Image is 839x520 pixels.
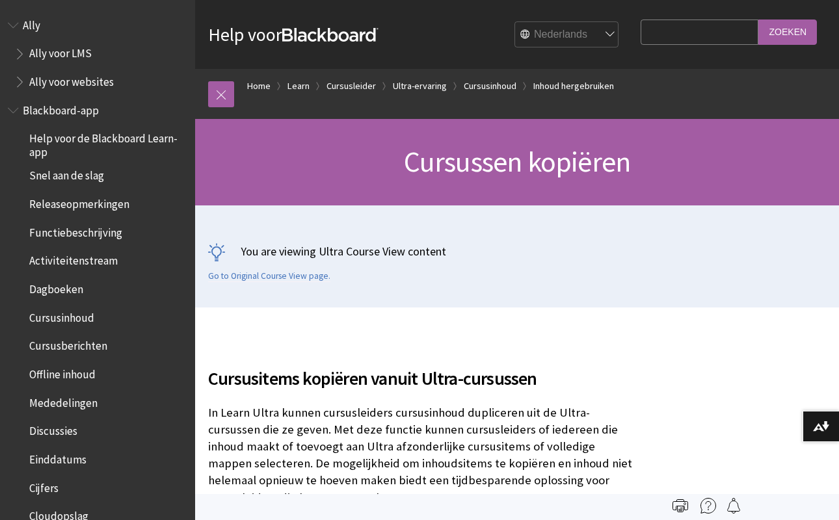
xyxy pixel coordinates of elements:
[673,498,688,513] img: Print
[29,477,59,495] span: Cijfers
[208,243,826,259] p: You are viewing Ultra Course View content
[29,43,92,60] span: Ally voor LMS
[247,78,271,94] a: Home
[29,363,96,381] span: Offline inhoud
[208,404,633,506] p: In Learn Ultra kunnen cursusleiders cursusinhoud dupliceren uit de Ultra-cursussen die ze geven. ...
[404,144,631,179] span: Cursussen kopiëren
[208,349,633,392] h2: Cursusitems kopiëren vanuit Ultra-cursussen
[326,78,376,94] a: Cursusleider
[29,250,118,268] span: Activiteitenstream
[282,28,379,42] strong: Blackboard
[29,193,129,211] span: Releaseopmerkingen
[726,498,741,513] img: Follow this page
[29,71,114,88] span: Ally voor websites
[29,222,122,239] span: Functiebeschrijving
[29,421,77,438] span: Discussies
[29,335,107,353] span: Cursusberichten
[208,270,330,282] a: Go to Original Course View page.
[29,165,104,183] span: Snel aan de slag
[29,392,98,409] span: Mededelingen
[533,78,614,94] a: Inhoud hergebruiken
[700,498,716,513] img: More help
[464,78,516,94] a: Cursusinhoud
[758,19,817,45] input: Zoeken
[208,23,379,46] a: Help voorBlackboard
[393,78,447,94] a: Ultra-ervaring
[287,78,310,94] a: Learn
[8,14,187,93] nav: Book outline for Anthology Ally Help
[23,99,99,117] span: Blackboard-app
[29,448,87,466] span: Einddatums
[29,278,83,296] span: Dagboeken
[23,14,40,32] span: Ally
[29,128,186,159] span: Help voor de Blackboard Learn-app
[29,307,94,324] span: Cursusinhoud
[515,22,619,48] select: Site Language Selector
